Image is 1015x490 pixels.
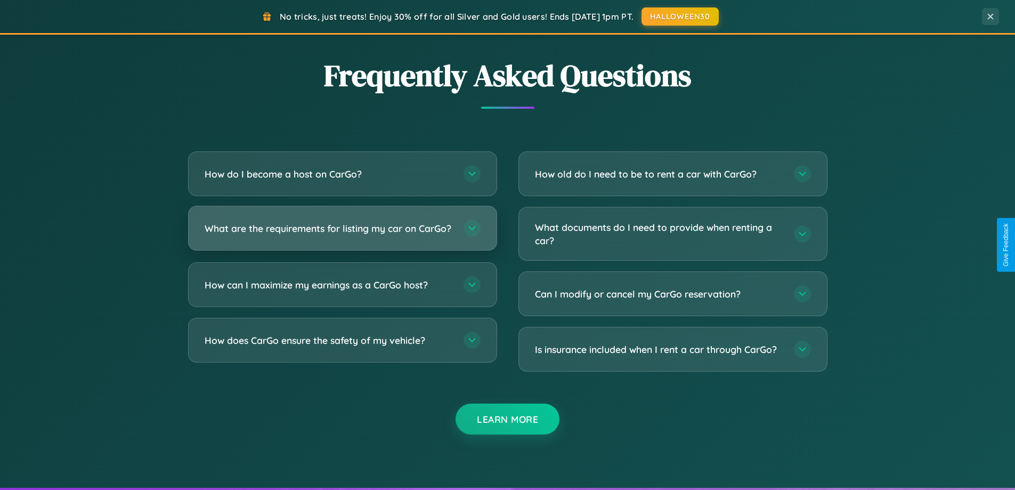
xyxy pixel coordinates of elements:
[642,7,719,26] button: HALLOWEEN30
[188,55,827,96] h2: Frequently Asked Questions
[205,334,453,347] h3: How does CarGo ensure the safety of my vehicle?
[456,404,559,435] button: Learn More
[535,287,783,301] h3: Can I modify or cancel my CarGo reservation?
[535,167,783,181] h3: How old do I need to be to rent a car with CarGo?
[535,221,783,247] h3: What documents do I need to provide when renting a car?
[280,11,634,22] span: No tricks, just treats! Enjoy 30% off for all Silver and Gold users! Ends [DATE] 1pm PT.
[205,167,453,181] h3: How do I become a host on CarGo?
[535,343,783,356] h3: Is insurance included when I rent a car through CarGo?
[1002,223,1010,267] div: Give Feedback
[205,278,453,292] h3: How can I maximize my earnings as a CarGo host?
[205,222,453,235] h3: What are the requirements for listing my car on CarGo?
